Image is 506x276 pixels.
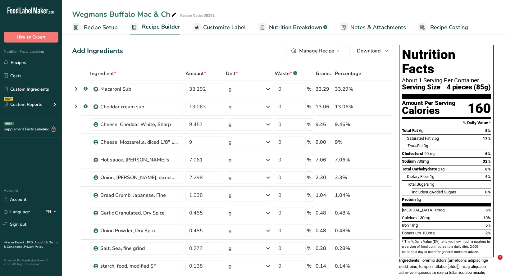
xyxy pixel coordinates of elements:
[100,174,178,181] div: Onion, [PERSON_NAME], diced 1/8"
[335,245,363,252] div: 0.28%
[229,174,232,181] div: g
[229,262,232,270] div: g
[340,20,406,34] a: Notes & Attachments
[316,121,332,128] div: 9.46
[4,101,42,108] div: Custom Reports
[402,159,416,164] span: Sodium
[485,190,491,194] span: 0%
[402,215,417,220] span: Calcium
[483,136,491,141] span: 17%
[424,143,428,148] span: 0g
[269,23,322,32] span: Nutrition Breakdown
[402,119,491,127] section: % Daily Value *
[402,223,409,228] span: Iron
[130,20,180,35] a: Recipe Builder
[335,262,363,270] div: 0.14%
[434,208,444,212] span: 1mcg
[229,156,232,164] div: g
[430,182,434,187] span: 1g
[229,192,232,199] div: g
[100,209,178,217] div: Garlic Granulated, Dry Spice
[229,245,232,252] div: g
[84,23,118,32] span: Recipe Setup
[258,20,327,34] a: Nutrition Breakdown
[203,23,246,32] span: Customize Label
[402,208,433,212] span: [MEDICAL_DATA]
[419,128,423,133] span: 6g
[357,47,381,55] span: Download
[316,156,332,164] div: 7.06
[402,48,491,76] h1: Nutrition Facts
[45,208,58,216] div: EN
[316,209,332,217] div: 0.48
[417,197,421,202] span: 6g
[422,231,435,235] span: 100mg
[335,209,363,217] div: 0.48%
[100,192,178,199] div: Bread Crumb, Japanese, Fine
[4,240,26,245] a: Hire an Expert .
[438,167,444,171] span: 21g
[100,121,178,128] div: Cheese, Cheddar White, Sharp
[485,208,491,212] span: 6%
[407,182,429,187] span: Total Sugars
[4,206,30,217] a: Language
[27,240,34,245] a: FAQ .
[4,240,58,249] a: Terms & Conditions .
[4,97,13,101] div: NEW
[447,84,491,91] span: 4 pieces (85g)
[399,258,421,263] span: Ingredients:
[100,262,178,270] div: starch, food, modified SF
[335,138,363,146] div: 9%
[316,227,332,234] div: 0.48
[180,13,215,18] div: Recipe Code: 08291
[485,255,500,270] iframe: Intercom live chat
[185,70,206,77] span: Amount
[229,121,232,128] div: g
[402,84,440,91] span: Serving Size
[142,23,180,31] span: Recipe Builder
[90,70,116,77] span: Ingredient
[335,174,363,181] div: 2.3%
[407,143,423,148] span: Fat
[335,227,363,234] div: 0.48%
[407,136,431,141] span: Saturated Fat
[485,128,491,133] span: 8%
[430,174,434,179] span: 1g
[410,223,418,228] span: 1mg
[412,190,456,194] span: Includes Added Sugars
[430,23,468,32] span: Recipe Costing
[402,128,418,133] span: Total Fat
[4,122,14,125] div: BETA
[427,190,431,194] span: 0g
[72,20,118,34] a: Recipe Setup
[402,167,437,171] span: Total Carbohydrate
[402,197,416,202] span: Protein
[402,77,491,84] div: About 1 Serving Per Container
[402,231,421,235] span: Potassium
[100,85,178,93] div: Macaroni Sub
[402,106,455,115] div: Calories
[316,103,332,111] div: 13.06
[335,121,363,128] div: 9.46%
[100,245,178,252] div: Salt, Sea, fine grind
[4,259,58,266] div: Powered By FoodLabelMaker © 2025 All Rights Reserved
[417,159,429,164] span: 730mg
[229,138,232,146] div: g
[24,245,43,249] a: Privacy Policy
[483,215,491,220] span: 10%
[34,240,49,245] a: About Us .
[498,255,503,260] span: 1
[100,227,178,234] div: Onion Powder, Dry Spice
[335,85,363,93] div: 33.29%
[335,156,363,164] div: 7.06%
[316,245,332,252] div: 0.28
[316,85,332,93] div: 33.29
[286,45,344,57] button: Manage Recipe
[229,227,232,234] div: g
[316,192,332,199] div: 1.04
[485,223,491,228] span: 6%
[93,105,98,109] img: Sub Recipe
[100,156,178,164] div: Hot sauce, [PERSON_NAME]'s
[275,70,297,77] div: Waste
[316,138,332,146] div: 9.00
